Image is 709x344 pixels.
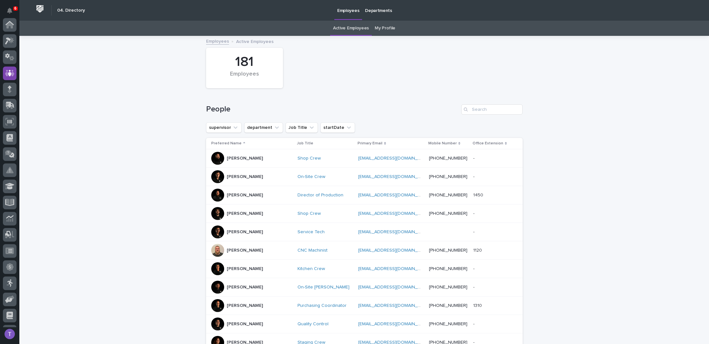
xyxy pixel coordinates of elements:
div: 181 [217,54,272,70]
a: [EMAIL_ADDRESS][DOMAIN_NAME] [358,211,431,216]
a: Kitchen Crew [297,266,325,272]
p: [PERSON_NAME] [227,193,263,198]
a: Employees [206,37,229,45]
button: Job Title [286,122,318,133]
h2: 04. Directory [57,8,85,13]
tr: [PERSON_NAME]On-Site Crew [EMAIL_ADDRESS][DOMAIN_NAME] [PHONE_NUMBER]-- [206,168,523,186]
p: Mobile Number [428,140,457,147]
p: - [473,283,476,290]
a: [PHONE_NUMBER] [429,266,467,271]
p: - [473,265,476,272]
tr: [PERSON_NAME]Director of Production [EMAIL_ADDRESS][DOMAIN_NAME] [PHONE_NUMBER]14501450 [206,186,523,204]
p: [PERSON_NAME] [227,266,263,272]
div: Employees [217,71,272,84]
p: - [473,154,476,161]
a: CNC Machinist [297,248,328,253]
tr: [PERSON_NAME]On-Site [PERSON_NAME] [EMAIL_ADDRESS][DOMAIN_NAME] [PHONE_NUMBER]-- [206,278,523,297]
a: [EMAIL_ADDRESS][DOMAIN_NAME] [358,174,431,179]
p: Office Extension [473,140,503,147]
tr: [PERSON_NAME]Purchasing Coordinator [EMAIL_ADDRESS][DOMAIN_NAME] [PHONE_NUMBER]13101310 [206,297,523,315]
a: Director of Production [297,193,343,198]
a: [PHONE_NUMBER] [429,248,467,253]
a: Quality Control [297,321,328,327]
p: [PERSON_NAME] [227,303,263,308]
input: Search [461,104,523,115]
a: Shop Crew [297,156,321,161]
a: Active Employees [333,21,369,36]
a: [EMAIL_ADDRESS][DOMAIN_NAME] [358,230,431,234]
a: [PHONE_NUMBER] [429,211,467,216]
p: [PERSON_NAME] [227,174,263,180]
tr: [PERSON_NAME]Shop Crew [EMAIL_ADDRESS][DOMAIN_NAME] [PHONE_NUMBER]-- [206,204,523,223]
a: [EMAIL_ADDRESS][DOMAIN_NAME] [358,193,431,197]
a: On-Site Crew [297,174,325,180]
a: [PHONE_NUMBER] [429,174,467,179]
p: [PERSON_NAME] [227,321,263,327]
button: department [244,122,283,133]
a: [PHONE_NUMBER] [429,193,467,197]
a: [EMAIL_ADDRESS][DOMAIN_NAME] [358,248,431,253]
a: My Profile [375,21,395,36]
p: [PERSON_NAME] [227,229,263,235]
button: Notifications [3,4,16,17]
a: [EMAIL_ADDRESS][DOMAIN_NAME] [358,156,431,161]
button: startDate [320,122,355,133]
p: Job Title [297,140,313,147]
p: 1450 [473,191,485,198]
p: Primary Email [358,140,382,147]
p: Active Employees [236,37,274,45]
p: Preferred Name [211,140,242,147]
a: [EMAIL_ADDRESS][DOMAIN_NAME] [358,303,431,308]
img: Workspace Logo [34,3,46,15]
a: [EMAIL_ADDRESS][DOMAIN_NAME] [358,266,431,271]
p: 1120 [473,246,483,253]
tr: [PERSON_NAME]Shop Crew [EMAIL_ADDRESS][DOMAIN_NAME] [PHONE_NUMBER]-- [206,149,523,168]
a: [PHONE_NUMBER] [429,303,467,308]
tr: [PERSON_NAME]Service Tech [EMAIL_ADDRESS][DOMAIN_NAME] -- [206,223,523,241]
a: [PHONE_NUMBER] [429,156,467,161]
p: [PERSON_NAME] [227,156,263,161]
p: - [473,228,476,235]
p: - [473,173,476,180]
a: Shop Crew [297,211,321,216]
tr: [PERSON_NAME]CNC Machinist [EMAIL_ADDRESS][DOMAIN_NAME] [PHONE_NUMBER]11201120 [206,241,523,260]
p: - [473,210,476,216]
p: [PERSON_NAME] [227,211,263,216]
p: - [473,320,476,327]
a: [PHONE_NUMBER] [429,285,467,289]
p: [PERSON_NAME] [227,248,263,253]
tr: [PERSON_NAME]Kitchen Crew [EMAIL_ADDRESS][DOMAIN_NAME] [PHONE_NUMBER]-- [206,260,523,278]
button: supervisor [206,122,242,133]
a: Service Tech [297,229,325,235]
h1: People [206,105,459,114]
a: [EMAIL_ADDRESS][DOMAIN_NAME] [358,322,431,326]
a: On-Site [PERSON_NAME] [297,285,349,290]
div: Notifications6 [8,8,16,18]
a: [EMAIL_ADDRESS][DOMAIN_NAME] [358,285,431,289]
tr: [PERSON_NAME]Quality Control [EMAIL_ADDRESS][DOMAIN_NAME] [PHONE_NUMBER]-- [206,315,523,333]
p: 6 [14,6,16,11]
button: users-avatar [3,327,16,341]
a: Purchasing Coordinator [297,303,347,308]
p: [PERSON_NAME] [227,285,263,290]
a: [PHONE_NUMBER] [429,322,467,326]
p: 1310 [473,302,483,308]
